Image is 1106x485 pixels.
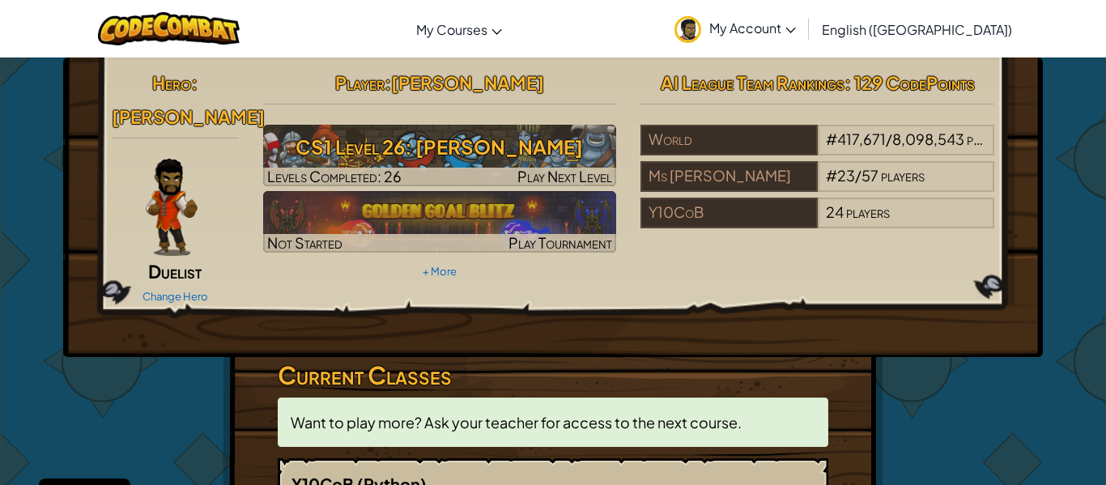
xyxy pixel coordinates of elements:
span: Not Started [267,233,342,252]
span: [PERSON_NAME] [391,71,544,94]
img: CS1 Level 26: Wakka Maul [263,125,617,186]
span: My Courses [416,21,487,38]
span: 23 [837,166,855,185]
img: CodeCombat logo [98,12,240,45]
a: Y10CoB24players [640,213,994,232]
span: 417,671 [837,130,886,148]
div: Y10CoB [640,198,817,228]
span: Levels Completed: 26 [267,167,402,185]
a: Change Hero [143,290,208,303]
a: Not StartedPlay Tournament [263,191,617,253]
span: 24 [826,202,844,221]
span: / [855,166,861,185]
h3: CS1 Level 26: [PERSON_NAME] [263,129,617,165]
span: 57 [861,166,878,185]
span: Duelist [148,260,202,283]
a: World#417,671/8,098,543players [640,140,994,159]
a: + More [423,265,457,278]
span: Want to play more? Ask your teacher for access to the next course. [291,413,742,432]
span: Play Tournament [508,233,612,252]
span: My Account [709,19,796,36]
span: Play Next Level [517,167,612,185]
span: [PERSON_NAME] [112,105,265,128]
a: Ms [PERSON_NAME]#23/57players [640,177,994,195]
span: # [826,166,837,185]
a: My Courses [408,7,510,51]
span: 8,098,543 [892,130,964,148]
div: Ms [PERSON_NAME] [640,161,817,192]
img: duelist-pose.png [146,159,198,256]
a: My Account [666,3,804,54]
h3: Current Classes [278,357,828,394]
span: AI League Team Rankings [661,71,844,94]
span: # [826,130,837,148]
span: : [385,71,391,94]
span: Player [335,71,385,94]
span: English ([GEOGRAPHIC_DATA]) [822,21,1012,38]
span: : 129 CodePoints [844,71,975,94]
span: : [191,71,198,94]
span: players [967,130,1010,148]
span: / [886,130,892,148]
div: World [640,125,817,155]
span: Hero [152,71,191,94]
span: players [846,202,890,221]
img: Golden Goal [263,191,617,253]
a: Play Next Level [263,125,617,186]
span: players [881,166,925,185]
img: avatar [674,16,701,43]
a: English ([GEOGRAPHIC_DATA]) [814,7,1020,51]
